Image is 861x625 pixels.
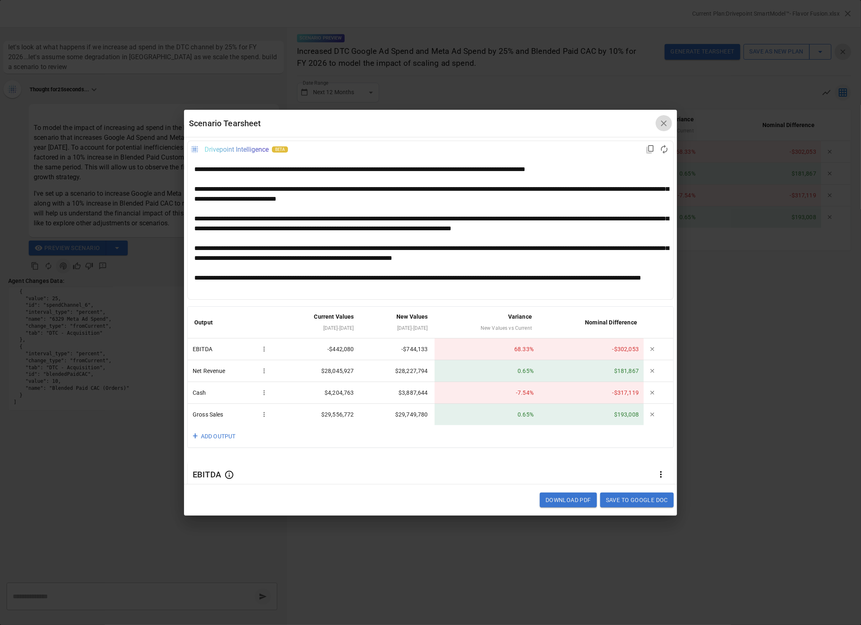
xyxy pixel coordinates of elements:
td: $29,749,780 [361,404,435,425]
td: 0.65 % [435,360,539,382]
div: beta [272,146,288,153]
td: -$442,080 [275,338,360,360]
td: $28,045,927 [275,360,360,382]
button: Download PDF [540,493,597,507]
span: + [193,428,198,444]
td: $3,887,644 [361,382,435,404]
th: Variance [435,307,539,338]
td: $28,227,794 [361,360,435,382]
div: Net Revenue [193,365,270,377]
td: -$302,053 [539,338,644,360]
div: [DATE] - [DATE] [367,323,428,333]
td: -$744,133 [361,338,435,360]
td: -$317,119 [539,382,644,404]
td: $29,556,772 [275,404,360,425]
div: Drivepoint Intelligence [205,146,269,153]
div: [DATE] - [DATE] [281,323,354,333]
th: New Values [361,307,435,338]
div: Cash [193,387,270,398]
td: $181,867 [539,360,644,382]
td: -7.54 % [435,382,539,404]
div: EBITDA [193,343,270,355]
th: Current Values [275,307,360,338]
div: New Values vs Current [441,323,532,333]
td: $193,008 [539,404,644,425]
button: Save to Google Doc [600,493,674,507]
th: Output [188,307,275,338]
button: +ADD OUTPUT [188,425,242,448]
th: Nominal Difference [539,307,644,338]
td: 0.65 % [435,404,539,425]
div: Gross Sales [193,409,270,420]
div: Scenario Tearsheet [189,117,656,130]
td: $4,204,763 [275,382,360,404]
td: 68.33 % [435,338,539,360]
div: EBITDA [193,469,221,480]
